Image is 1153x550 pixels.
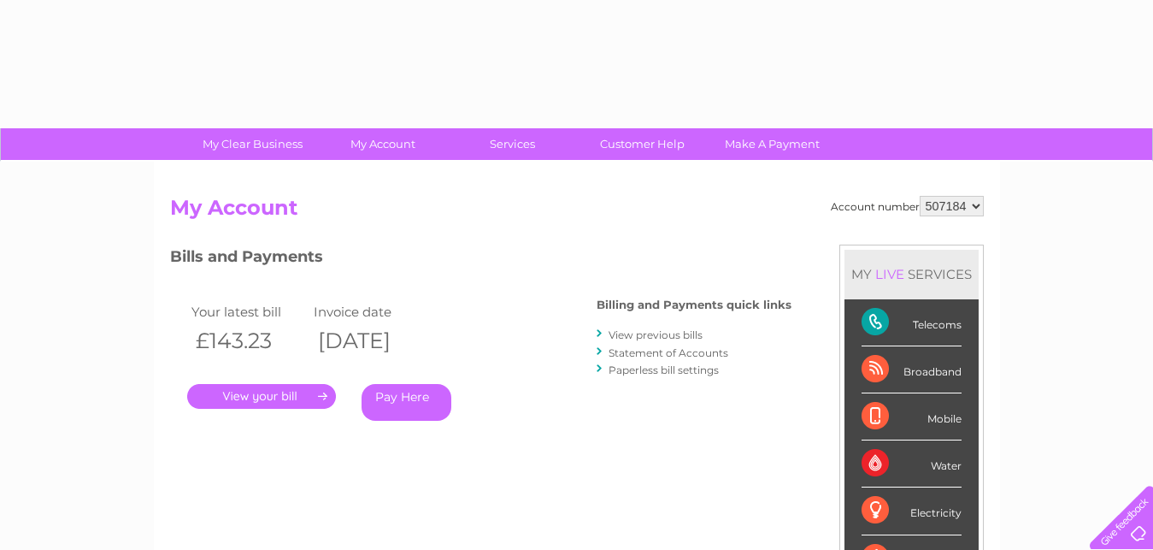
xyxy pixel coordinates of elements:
div: Broadband [862,346,962,393]
h4: Billing and Payments quick links [597,299,791,311]
th: [DATE] [309,323,432,358]
div: Telecoms [862,299,962,346]
a: . [187,384,336,409]
td: Your latest bill [187,300,310,323]
a: Pay Here [362,384,451,421]
h3: Bills and Payments [170,245,791,275]
div: LIVE [872,266,908,282]
a: Statement of Accounts [609,346,728,359]
div: Mobile [862,393,962,441]
a: My Clear Business [182,128,323,160]
a: Customer Help [572,128,713,160]
div: Electricity [862,488,962,535]
a: Services [442,128,583,160]
a: Paperless bill settings [609,364,719,376]
div: Water [862,441,962,488]
div: MY SERVICES [844,250,979,299]
a: My Account [312,128,453,160]
td: Invoice date [309,300,432,323]
a: View previous bills [609,328,703,341]
h2: My Account [170,196,984,228]
th: £143.23 [187,323,310,358]
a: Make A Payment [702,128,843,160]
div: Account number [831,196,984,216]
